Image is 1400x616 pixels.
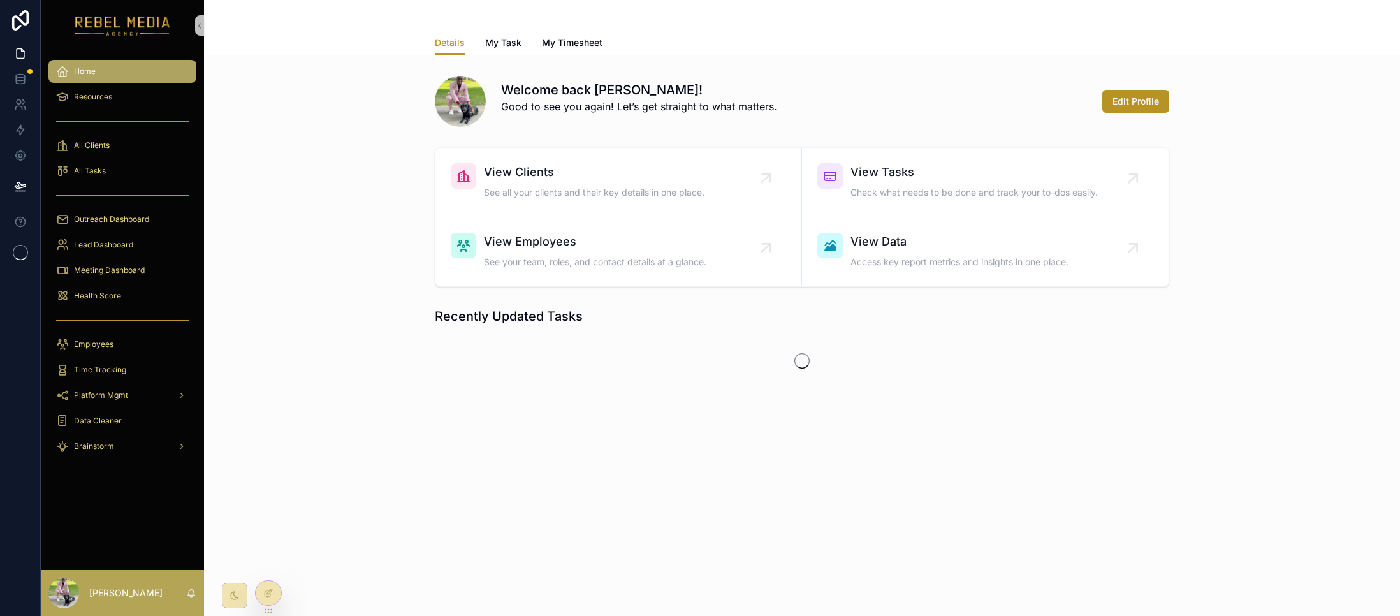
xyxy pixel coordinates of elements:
[89,587,163,599] p: [PERSON_NAME]
[850,186,1098,199] span: Check what needs to be done and track your to-dos easily.
[1102,90,1169,113] button: Edit Profile
[48,85,196,108] a: Resources
[435,36,465,49] span: Details
[74,390,128,400] span: Platform Mgmt
[542,31,602,57] a: My Timesheet
[48,358,196,381] a: Time Tracking
[74,214,149,224] span: Outreach Dashboard
[485,36,521,49] span: My Task
[484,233,706,251] span: View Employees
[48,284,196,307] a: Health Score
[48,409,196,432] a: Data Cleaner
[74,240,133,250] span: Lead Dashboard
[48,259,196,282] a: Meeting Dashboard
[802,217,1169,286] a: View DataAccess key report metrics and insights in one place.
[484,163,704,181] span: View Clients
[48,384,196,407] a: Platform Mgmt
[435,31,465,55] a: Details
[48,134,196,157] a: All Clients
[74,441,114,451] span: Brainstorm
[48,60,196,83] a: Home
[48,159,196,182] a: All Tasks
[74,339,113,349] span: Employees
[74,416,122,426] span: Data Cleaner
[74,291,121,301] span: Health Score
[850,256,1068,268] span: Access key report metrics and insights in one place.
[48,208,196,231] a: Outreach Dashboard
[484,186,704,199] span: See all your clients and their key details in one place.
[75,15,170,36] img: App logo
[48,333,196,356] a: Employees
[485,31,521,57] a: My Task
[48,233,196,256] a: Lead Dashboard
[850,163,1098,181] span: View Tasks
[74,265,145,275] span: Meeting Dashboard
[74,166,106,176] span: All Tasks
[48,435,196,458] a: Brainstorm
[435,148,802,217] a: View ClientsSee all your clients and their key details in one place.
[74,140,110,150] span: All Clients
[802,148,1169,217] a: View TasksCheck what needs to be done and track your to-dos easily.
[850,233,1068,251] span: View Data
[74,365,126,375] span: Time Tracking
[41,51,204,474] div: scrollable content
[1112,95,1159,108] span: Edit Profile
[74,66,96,77] span: Home
[501,81,777,99] h1: Welcome back [PERSON_NAME]!
[74,92,112,102] span: Resources
[435,217,802,286] a: View EmployeesSee your team, roles, and contact details at a glance.
[435,307,583,325] h1: Recently Updated Tasks
[542,36,602,49] span: My Timesheet
[501,99,777,114] p: Good to see you again! Let’s get straight to what matters.
[484,256,706,268] span: See your team, roles, and contact details at a glance.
